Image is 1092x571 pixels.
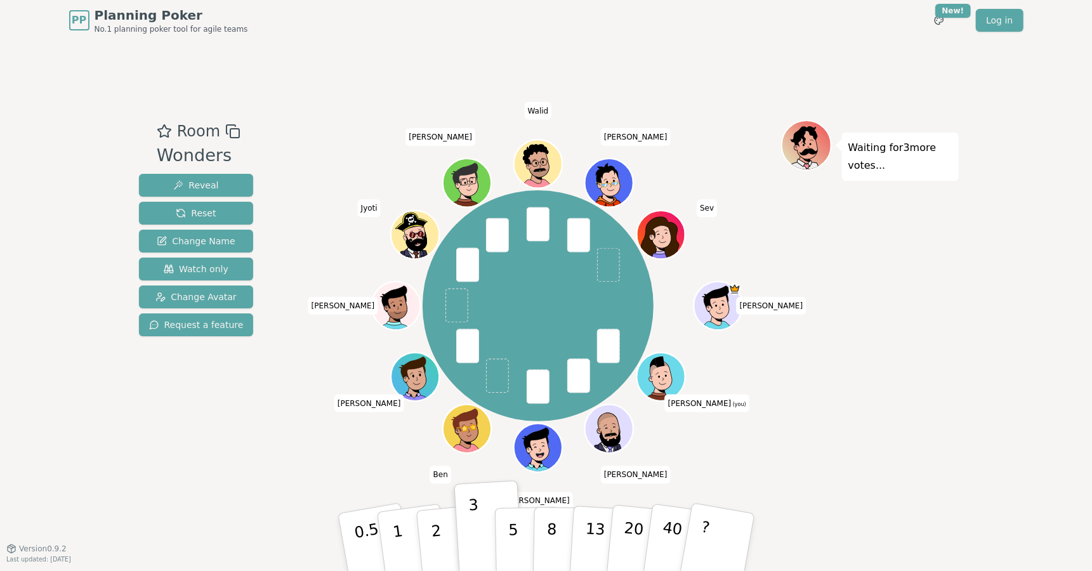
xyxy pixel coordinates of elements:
[157,120,172,143] button: Add as favourite
[72,13,86,28] span: PP
[697,199,717,217] span: Click to change your name
[976,9,1023,32] a: Log in
[601,128,671,146] span: Click to change your name
[928,9,951,32] button: New!
[69,6,248,34] a: PPPlanning PokerNo.1 planning poker tool for agile teams
[728,283,740,295] span: Julin Patel is the host
[308,297,378,315] span: Click to change your name
[177,120,220,143] span: Room
[935,4,971,18] div: New!
[95,6,248,24] span: Planning Poker
[6,544,67,554] button: Version0.9.2
[525,102,552,119] span: Click to change your name
[139,313,254,336] button: Request a feature
[468,496,482,565] p: 3
[334,395,404,412] span: Click to change your name
[149,318,244,331] span: Request a feature
[139,174,254,197] button: Reveal
[139,230,254,253] button: Change Name
[430,466,451,483] span: Click to change your name
[176,207,216,220] span: Reset
[164,263,228,275] span: Watch only
[638,354,684,400] button: Click to change your avatar
[139,258,254,280] button: Watch only
[405,128,475,146] span: Click to change your name
[157,143,240,169] div: Wonders
[731,402,746,407] span: (you)
[157,235,235,247] span: Change Name
[6,556,71,563] span: Last updated: [DATE]
[173,179,218,192] span: Reveal
[19,544,67,554] span: Version 0.9.2
[601,466,671,483] span: Click to change your name
[139,202,254,225] button: Reset
[848,139,952,174] p: Waiting for 3 more votes...
[358,199,381,217] span: Click to change your name
[503,492,573,509] span: Click to change your name
[139,285,254,308] button: Change Avatar
[737,297,806,315] span: Click to change your name
[95,24,248,34] span: No.1 planning poker tool for agile teams
[665,395,749,412] span: Click to change your name
[155,291,237,303] span: Change Avatar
